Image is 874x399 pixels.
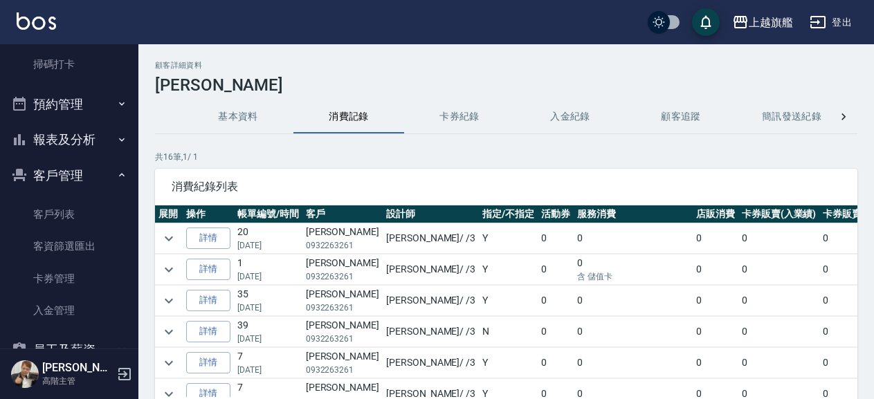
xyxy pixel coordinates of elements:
a: 詳情 [186,321,230,342]
td: Y [479,286,538,316]
p: 0932263261 [306,239,379,252]
td: 0 [574,254,693,285]
button: 入金紀錄 [515,100,626,133]
td: 1 [234,254,302,285]
p: [DATE] [237,301,299,314]
th: 指定/不指定 [479,205,538,223]
div: 上越旗艦 [749,14,793,31]
button: 消費記錄 [293,100,404,133]
td: Y [479,223,538,254]
td: 0 [538,317,574,347]
button: expand row [158,259,179,280]
p: 0932263261 [306,301,379,314]
td: 0 [574,286,693,316]
td: 0 [693,223,738,254]
td: [PERSON_NAME] / /3 [383,317,479,347]
button: 客戶管理 [6,158,133,194]
a: 入金管理 [6,295,133,326]
td: 0 [738,254,820,285]
p: [DATE] [237,239,299,252]
td: [PERSON_NAME] / /3 [383,286,479,316]
img: Logo [17,12,56,30]
p: 共 16 筆, 1 / 1 [155,151,857,163]
a: 詳情 [186,290,230,311]
button: 登出 [804,10,857,35]
td: 0 [693,348,738,378]
button: 預約管理 [6,86,133,122]
td: 0 [538,286,574,316]
th: 活動券 [538,205,574,223]
p: 高階主管 [42,375,113,387]
td: 0 [738,317,820,347]
td: [PERSON_NAME] [302,317,383,347]
th: 操作 [183,205,234,223]
td: 35 [234,286,302,316]
h3: [PERSON_NAME] [155,75,857,95]
a: 卡券管理 [6,263,133,295]
td: 0 [574,223,693,254]
td: N [479,317,538,347]
th: 卡券販賣(入業績) [738,205,820,223]
th: 設計師 [383,205,479,223]
a: 詳情 [186,352,230,373]
button: 簡訊發送紀錄 [736,100,847,133]
td: Y [479,348,538,378]
td: 0 [738,348,820,378]
button: expand row [158,322,179,342]
th: 帳單編號/時間 [234,205,302,223]
td: [PERSON_NAME] [302,286,383,316]
a: 客資篩選匯出 [6,230,133,262]
td: 7 [234,348,302,378]
button: 基本資料 [183,100,293,133]
p: [DATE] [237,364,299,376]
h2: 顧客詳細資料 [155,61,857,70]
td: 0 [538,223,574,254]
button: 顧客追蹤 [626,100,736,133]
td: 0 [538,254,574,285]
td: 20 [234,223,302,254]
td: 0 [693,254,738,285]
td: 0 [574,348,693,378]
td: 0 [693,286,738,316]
th: 展開 [155,205,183,223]
p: 0932263261 [306,364,379,376]
td: [PERSON_NAME] [302,254,383,285]
td: Y [479,254,538,285]
p: [DATE] [237,333,299,345]
span: 消費紀錄列表 [172,180,841,194]
button: expand row [158,228,179,249]
img: Person [11,360,39,388]
td: 0 [738,286,820,316]
p: 0932263261 [306,270,379,283]
button: save [692,8,720,36]
td: [PERSON_NAME] / /3 [383,254,479,285]
a: 詳情 [186,259,230,280]
h5: [PERSON_NAME] [42,361,113,375]
button: 上越旗艦 [727,8,799,37]
p: 0932263261 [306,333,379,345]
a: 掃碼打卡 [6,48,133,80]
p: [DATE] [237,270,299,283]
a: 詳情 [186,228,230,249]
a: 客戶列表 [6,198,133,230]
td: 0 [574,317,693,347]
p: 含 儲值卡 [577,270,689,283]
td: 0 [693,317,738,347]
td: 0 [538,348,574,378]
button: 員工及薪資 [6,332,133,368]
td: [PERSON_NAME] / /3 [383,223,479,254]
button: 報表及分析 [6,122,133,158]
td: 39 [234,317,302,347]
td: [PERSON_NAME] / /3 [383,348,479,378]
button: 卡券紀錄 [404,100,515,133]
td: 0 [738,223,820,254]
td: [PERSON_NAME] [302,348,383,378]
button: expand row [158,353,179,373]
th: 店販消費 [693,205,738,223]
th: 服務消費 [574,205,693,223]
td: [PERSON_NAME] [302,223,383,254]
th: 客戶 [302,205,383,223]
button: expand row [158,290,179,311]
